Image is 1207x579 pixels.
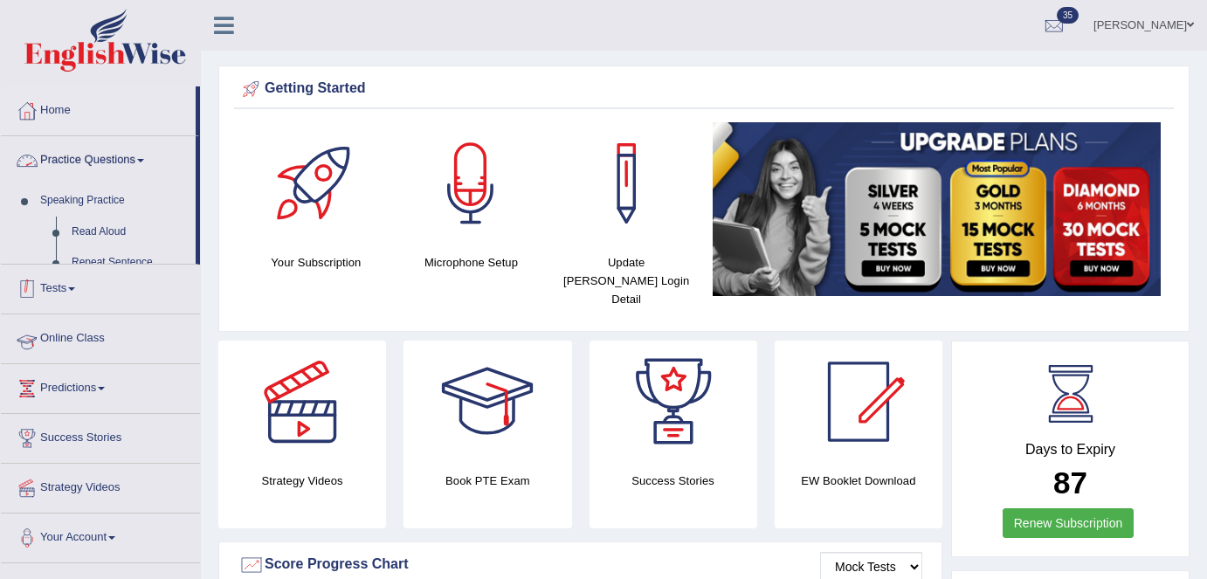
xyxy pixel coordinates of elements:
[238,552,922,578] div: Score Progress Chart
[713,122,1161,296] img: small5.jpg
[1,464,200,507] a: Strategy Videos
[247,253,385,272] h4: Your Subscription
[1,136,196,180] a: Practice Questions
[1053,465,1087,500] b: 87
[1,265,200,308] a: Tests
[403,472,571,490] h4: Book PTE Exam
[64,217,196,248] a: Read Aloud
[971,442,1169,458] h4: Days to Expiry
[1,314,200,358] a: Online Class
[1,86,196,130] a: Home
[238,76,1169,102] div: Getting Started
[64,247,196,279] a: Repeat Sentence
[775,472,942,490] h4: EW Booklet Download
[1057,7,1079,24] span: 35
[218,472,386,490] h4: Strategy Videos
[590,472,757,490] h4: Success Stories
[403,253,541,272] h4: Microphone Setup
[32,185,196,217] a: Speaking Practice
[1003,508,1135,538] a: Renew Subscription
[1,414,200,458] a: Success Stories
[1,514,200,557] a: Your Account
[557,253,695,308] h4: Update [PERSON_NAME] Login Detail
[1,364,200,408] a: Predictions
